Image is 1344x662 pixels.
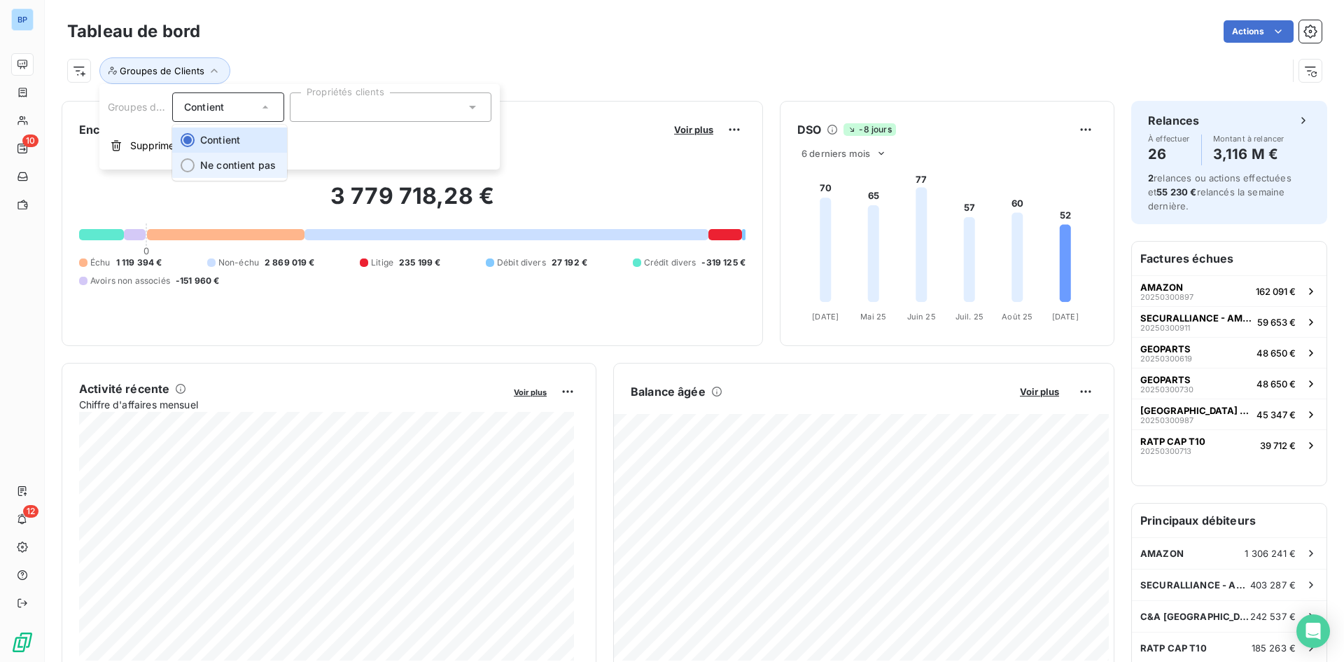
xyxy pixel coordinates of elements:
tspan: [DATE] [1052,312,1079,322]
span: Voir plus [1020,386,1059,397]
button: GEOPARTS2025030061948 650 € [1132,337,1326,368]
h2: 3 779 718,28 € [79,182,745,224]
span: 20250300911 [1140,324,1190,332]
span: 20250300730 [1140,385,1193,394]
span: [GEOGRAPHIC_DATA] [GEOGRAPHIC_DATA] [1140,405,1251,416]
button: SECURALLIANCE - AMAZON2025030091159 653 € [1132,306,1326,337]
span: 55 230 € [1156,186,1196,198]
span: 2 [1148,172,1154,184]
button: Voir plus [510,385,551,398]
div: BP [11,8,34,31]
span: SECURALLIANCE - AMAZON [1140,579,1250,591]
span: 20250300897 [1140,293,1193,301]
span: 1 306 241 € [1245,548,1296,559]
button: Voir plus [1016,385,1063,398]
h6: Balance âgée [631,383,706,400]
tspan: Août 25 [1002,312,1032,322]
span: C&A [GEOGRAPHIC_DATA] [1140,611,1250,622]
span: Voir plus [674,124,713,135]
h6: Activité récente [79,380,169,397]
span: Groupes de Clients [108,101,197,113]
span: Contient [200,134,240,146]
span: Contient [184,101,224,113]
span: 48 650 € [1256,347,1296,359]
tspan: Mai 25 [860,312,886,322]
span: Crédit divers [644,256,696,269]
span: À effectuer [1148,135,1190,143]
button: Supprimer le filtre [99,130,500,161]
span: 235 199 € [399,256,440,269]
button: Voir plus [670,123,717,136]
h4: 26 [1148,143,1190,165]
span: GEOPARTS [1140,374,1191,385]
span: 48 650 € [1256,378,1296,389]
span: 20250300987 [1140,416,1193,425]
button: RATP CAP T102025030071339 712 € [1132,429,1326,460]
span: RATP CAP T10 [1140,642,1207,654]
span: Non-échu [218,256,259,269]
span: Avoirs non associés [90,275,170,287]
h4: 3,116 M € [1213,143,1284,165]
button: AMAZON20250300897162 091 € [1132,275,1326,306]
span: 6 derniers mois [801,148,870,159]
button: [GEOGRAPHIC_DATA] [GEOGRAPHIC_DATA]2025030098745 347 € [1132,399,1326,429]
span: Montant à relancer [1213,135,1284,143]
h6: Relances [1148,112,1199,129]
span: 20250300619 [1140,354,1192,363]
tspan: [DATE] [812,312,839,322]
button: Actions [1224,20,1294,43]
span: -8 jours [843,123,895,136]
h6: DSO [797,121,821,138]
h6: Encours client [79,121,159,138]
span: 27 192 € [552,256,587,269]
span: 1 119 394 € [116,256,162,269]
h6: Factures échues [1132,242,1326,275]
span: 10 [22,135,38,147]
span: 2 869 019 € [265,256,315,269]
span: 39 712 € [1260,440,1296,451]
span: 20250300713 [1140,447,1191,455]
span: Supprimer le filtre [130,139,211,153]
span: Débit divers [497,256,546,269]
span: Ne contient pas [200,159,276,171]
button: GEOPARTS2025030073048 650 € [1132,368,1326,399]
span: Échu [90,256,111,269]
img: Logo LeanPay [11,631,34,654]
tspan: Juil. 25 [955,312,983,322]
span: GEOPARTS [1140,343,1191,354]
span: Groupes de Clients [120,65,204,76]
span: 403 287 € [1250,579,1296,591]
h6: Principaux débiteurs [1132,504,1326,537]
span: 0 [143,245,149,256]
span: 242 537 € [1250,611,1296,622]
span: AMAZON [1140,548,1184,559]
button: Groupes de Clients [99,57,230,84]
span: 162 091 € [1256,286,1296,297]
div: Open Intercom Messenger [1296,614,1330,648]
span: -319 125 € [701,256,745,269]
span: 45 347 € [1256,409,1296,420]
span: AMAZON [1140,282,1183,293]
span: 12 [23,505,38,518]
span: 185 263 € [1252,642,1296,654]
span: Voir plus [514,387,547,397]
span: 59 653 € [1257,317,1296,328]
h3: Tableau de bord [67,19,200,44]
span: Litige [371,256,393,269]
span: -151 960 € [176,275,220,287]
span: SECURALLIANCE - AMAZON [1140,312,1252,324]
span: RATP CAP T10 [1140,436,1205,447]
span: Chiffre d'affaires mensuel [79,397,504,412]
span: relances ou actions effectuées et relancés la semaine dernière. [1148,172,1291,212]
tspan: Juin 25 [907,312,936,322]
input: Propriétés clients [302,101,313,113]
